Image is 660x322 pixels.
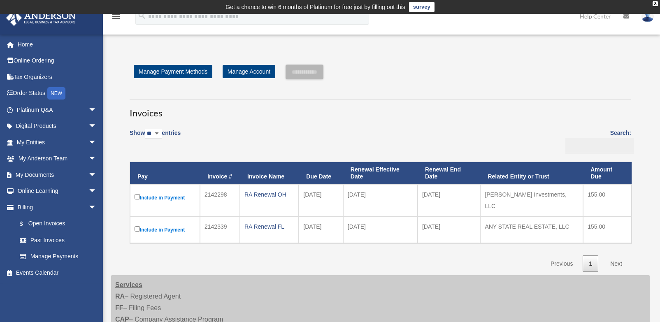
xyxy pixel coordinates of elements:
[200,162,240,184] th: Invoice #: activate to sort column ascending
[244,189,294,200] div: RA Renewal OH
[6,53,109,69] a: Online Ordering
[134,65,212,78] a: Manage Payment Methods
[130,99,631,120] h3: Invoices
[480,216,583,243] td: ANY STATE REAL ESTATE, LLC
[200,216,240,243] td: 2142339
[145,129,162,139] select: Showentries
[299,216,343,243] td: [DATE]
[6,69,109,85] a: Tax Organizers
[135,226,140,232] input: Include in Payment
[88,134,105,151] span: arrow_drop_down
[562,128,631,153] label: Search:
[88,118,105,135] span: arrow_drop_down
[343,216,418,243] td: [DATE]
[604,255,628,272] a: Next
[111,14,121,21] a: menu
[88,151,105,167] span: arrow_drop_down
[88,102,105,118] span: arrow_drop_down
[130,128,181,147] label: Show entries
[480,184,583,216] td: [PERSON_NAME] Investments, LLC
[135,192,195,203] label: Include in Payment
[6,85,109,102] a: Order StatusNEW
[343,162,418,184] th: Renewal Effective Date: activate to sort column ascending
[225,2,405,12] div: Get a chance to win 6 months of Platinum for free just by filling out this
[240,162,299,184] th: Invoice Name: activate to sort column ascending
[653,1,658,6] div: close
[641,10,654,22] img: User Pic
[544,255,579,272] a: Previous
[135,225,195,235] label: Include in Payment
[583,184,632,216] td: 155.00
[200,184,240,216] td: 2142298
[137,11,146,20] i: search
[6,167,109,183] a: My Documentsarrow_drop_down
[299,162,343,184] th: Due Date: activate to sort column ascending
[6,264,109,281] a: Events Calendar
[88,199,105,216] span: arrow_drop_down
[583,216,632,243] td: 155.00
[12,248,105,265] a: Manage Payments
[115,304,123,311] strong: FF
[12,215,101,232] a: $Open Invoices
[88,167,105,183] span: arrow_drop_down
[115,293,125,300] strong: RA
[4,10,78,26] img: Anderson Advisors Platinum Portal
[6,118,109,134] a: Digital Productsarrow_drop_down
[480,162,583,184] th: Related Entity or Trust: activate to sort column ascending
[409,2,435,12] a: survey
[418,162,480,184] th: Renewal End Date: activate to sort column ascending
[418,216,480,243] td: [DATE]
[583,162,632,184] th: Amount Due: activate to sort column ascending
[6,36,109,53] a: Home
[24,219,28,229] span: $
[6,102,109,118] a: Platinum Q&Aarrow_drop_down
[111,12,121,21] i: menu
[244,221,294,232] div: RA Renewal FL
[6,151,109,167] a: My Anderson Teamarrow_drop_down
[343,184,418,216] td: [DATE]
[88,183,105,200] span: arrow_drop_down
[6,199,105,215] a: Billingarrow_drop_down
[565,138,634,153] input: Search:
[223,65,275,78] a: Manage Account
[6,183,109,199] a: Online Learningarrow_drop_down
[115,281,142,288] strong: Services
[12,232,105,248] a: Past Invoices
[130,162,200,184] th: Pay: activate to sort column descending
[583,255,598,272] a: 1
[6,134,109,151] a: My Entitiesarrow_drop_down
[299,184,343,216] td: [DATE]
[47,87,65,100] div: NEW
[135,194,140,199] input: Include in Payment
[418,184,480,216] td: [DATE]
